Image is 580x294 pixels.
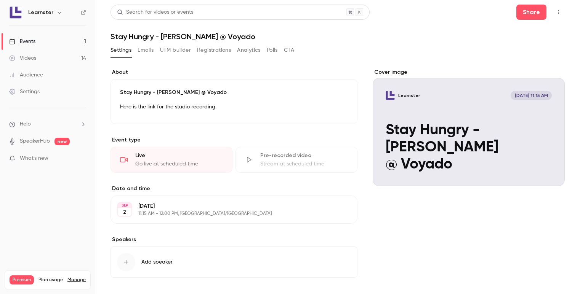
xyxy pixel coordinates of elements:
button: Analytics [237,44,261,56]
p: Stay Hungry - [PERSON_NAME] @ Voyado [120,89,348,96]
button: Share [516,5,546,20]
button: Add speaker [111,246,357,278]
a: Manage [67,277,86,283]
p: 2 [123,208,126,216]
div: Settings [9,88,40,95]
div: Pre-recorded video [260,152,348,159]
div: Search for videos or events [117,8,193,16]
button: Polls [267,44,278,56]
span: Help [20,120,31,128]
label: Date and time [111,185,357,192]
p: [DATE] [138,202,317,210]
div: Live [135,152,223,159]
div: Videos [9,54,36,62]
a: SpeakerHub [20,137,50,145]
div: Events [9,38,35,45]
p: Here is the link for the studio recording. [120,102,348,111]
div: Go live at scheduled time [135,160,223,168]
div: Audience [9,71,43,79]
section: Cover image [373,68,565,186]
label: Speakers [111,236,357,243]
div: Pre-recorded videoStream at scheduled time [236,147,357,173]
h1: Stay Hungry - [PERSON_NAME] @ Voyado [111,32,565,41]
span: What's new [20,154,48,162]
div: LiveGo live at scheduled time [111,147,232,173]
span: Premium [10,275,34,284]
div: Stream at scheduled time [260,160,348,168]
span: new [54,138,70,145]
button: Settings [111,44,131,56]
button: Registrations [197,44,231,56]
label: Cover image [373,68,565,76]
button: Emails [138,44,154,56]
iframe: Noticeable Trigger [77,155,86,162]
h6: Learnster [28,9,53,16]
div: SEP [118,203,131,208]
label: About [111,68,357,76]
p: 11:15 AM - 12:00 PM, [GEOGRAPHIC_DATA]/[GEOGRAPHIC_DATA] [138,211,317,217]
button: UTM builder [160,44,191,56]
li: help-dropdown-opener [9,120,86,128]
img: Learnster [10,6,22,19]
span: Plan usage [38,277,63,283]
button: CTA [284,44,294,56]
span: Add speaker [141,258,173,266]
p: Event type [111,136,357,144]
